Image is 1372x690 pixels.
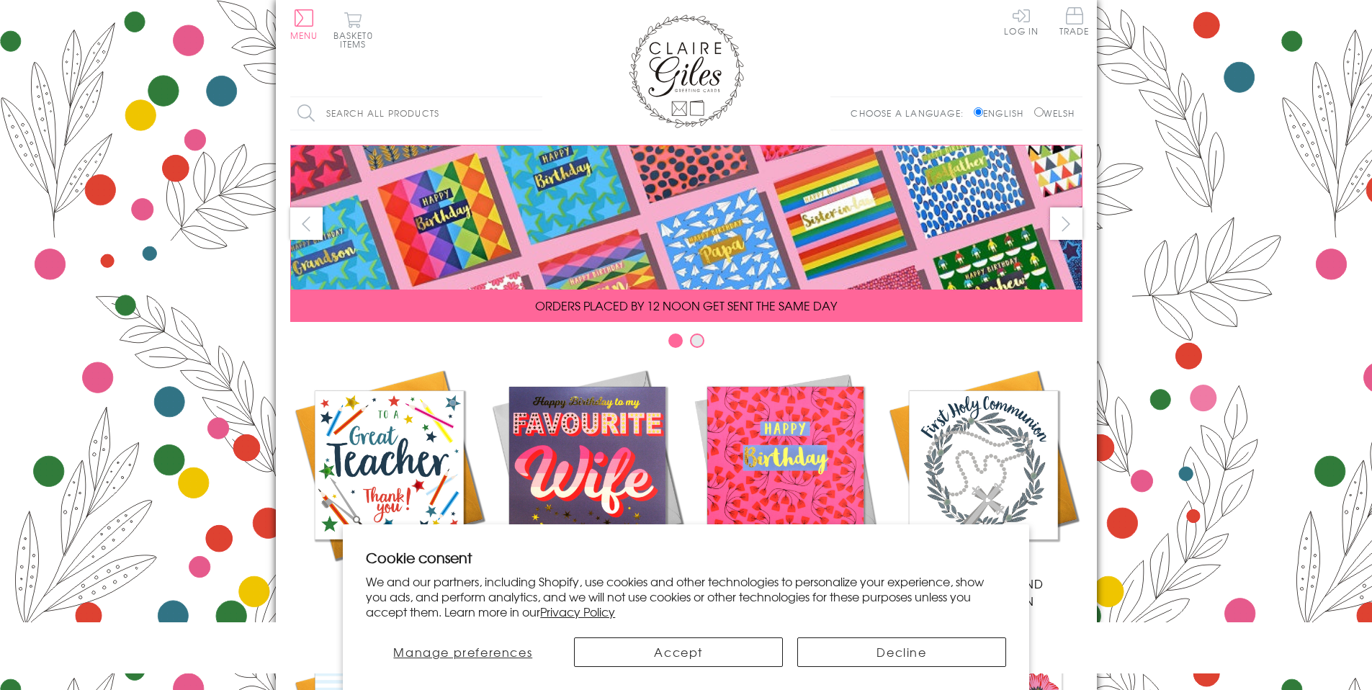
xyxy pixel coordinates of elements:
[1050,207,1082,240] button: next
[629,14,744,128] img: Claire Giles Greetings Cards
[851,107,971,120] p: Choose a language:
[488,366,686,592] a: New Releases
[974,107,1031,120] label: English
[366,574,1006,619] p: We and our partners, including Shopify, use cookies and other technologies to personalize your ex...
[535,297,837,314] span: ORDERS PLACED BY 12 NOON GET SENT THE SAME DAY
[366,637,560,667] button: Manage preferences
[290,97,542,130] input: Search all products
[333,12,373,48] button: Basket0 items
[290,29,318,42] span: Menu
[668,333,683,348] button: Carousel Page 1 (Current Slide)
[1034,107,1044,117] input: Welsh
[1059,7,1090,38] a: Trade
[884,366,1082,609] a: Communion and Confirmation
[1034,107,1075,120] label: Welsh
[974,107,983,117] input: English
[797,637,1006,667] button: Decline
[290,207,323,240] button: prev
[1059,7,1090,35] span: Trade
[690,333,704,348] button: Carousel Page 2
[528,97,542,130] input: Search
[1004,7,1039,35] a: Log In
[393,643,532,660] span: Manage preferences
[366,547,1006,568] h2: Cookie consent
[290,9,318,40] button: Menu
[540,603,615,620] a: Privacy Policy
[686,366,884,592] a: Birthdays
[574,637,783,667] button: Accept
[290,333,1082,355] div: Carousel Pagination
[340,29,373,50] span: 0 items
[290,366,488,592] a: Academic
